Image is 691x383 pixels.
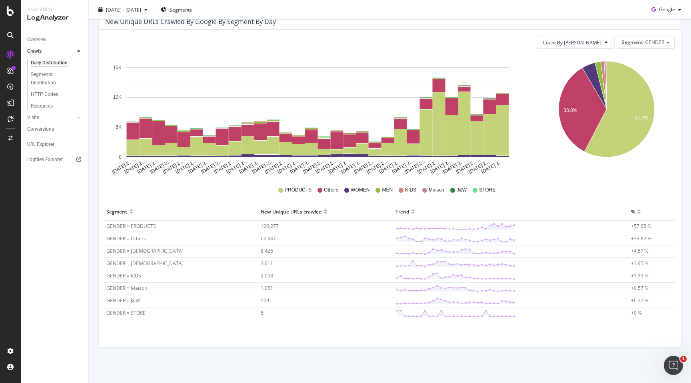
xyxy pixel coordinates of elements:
span: Maison [429,187,444,193]
span: +57.65 % [631,223,651,229]
text: 5K [116,124,122,130]
span: 1 [680,356,687,362]
div: New Unique URLs crawled by google by Segment by Day [105,18,276,26]
span: PRODUCTS [285,187,312,193]
span: WOMEN [351,187,369,193]
span: 5 [261,309,264,316]
div: LogAnalyzer [27,13,82,22]
div: URL Explorer [27,140,54,149]
text: 57.7% [635,115,648,121]
iframe: Intercom live chat [664,356,683,375]
span: +0 % [631,309,642,316]
a: Conversions [27,125,83,134]
span: Segment [622,39,643,46]
div: Trend [395,205,409,218]
span: [DATE] - [DATE] [106,6,141,13]
text: 0 [119,154,122,160]
a: Overview [27,36,83,44]
text: 10K [113,95,122,100]
button: Google [648,3,685,16]
span: Others [324,187,338,193]
text: 33.8% [563,108,577,113]
span: GENDER = KIDS [106,272,141,279]
div: Conversions [27,125,54,134]
span: +0.57 % [631,285,649,291]
span: Segments [170,6,192,13]
span: 8,426 [261,247,273,254]
div: Segments Distribution [31,70,75,87]
a: HTTP Codes [31,90,83,99]
a: Logfiles Explorer [27,156,83,164]
a: URL Explorer [27,140,83,149]
div: Logfiles Explorer [27,156,63,164]
a: Daily Distribution [31,59,83,67]
span: GENDER = Others [106,235,146,242]
button: Segments [158,3,195,16]
span: 62,347 [261,235,276,242]
div: Resources [31,102,53,110]
span: +4.57 % [631,247,649,254]
span: 106,277 [261,223,279,229]
div: Daily Distribution [31,59,68,67]
span: 509 [261,297,269,304]
span: MEN [382,187,393,193]
span: GENDER = [DEMOGRAPHIC_DATA] [106,260,184,267]
span: GENDER [645,39,664,46]
div: HTTP Codes [31,90,58,99]
button: [DATE] - [DATE] [95,3,151,16]
div: Overview [27,36,46,44]
a: Visits [27,114,75,122]
svg: A chart. [105,55,530,175]
div: Crawls [27,47,42,56]
a: Crawls [27,47,75,56]
div: New Unique URLs crawled [261,205,322,218]
button: Count By [PERSON_NAME] [536,36,615,49]
span: 2,098 [261,272,273,279]
span: Google [659,6,675,13]
div: Segment [106,205,127,218]
span: Count By Day [543,39,601,46]
text: 15K [113,65,122,70]
span: 1,051 [261,285,273,291]
div: % [631,205,635,218]
a: Segments Distribution [31,70,83,87]
span: GENDER = STORE [106,309,146,316]
span: KIDS [405,187,416,193]
span: +0.27 % [631,297,649,304]
div: Analytics [27,6,82,13]
span: +1.95 % [631,260,649,267]
span: GENDER = [DEMOGRAPHIC_DATA] [106,247,184,254]
span: GENDER = J&W [106,297,140,304]
span: J&W [457,187,467,193]
span: 3,611 [261,260,273,267]
div: Visits [27,114,39,122]
span: GENDER = Maison [106,285,147,291]
svg: A chart. [538,55,675,175]
span: STORE [479,187,495,193]
span: GENDER = PRODUCTS [106,223,156,229]
span: +1.13 % [631,272,649,279]
span: +33.82 % [631,235,651,242]
a: Resources [31,102,83,110]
